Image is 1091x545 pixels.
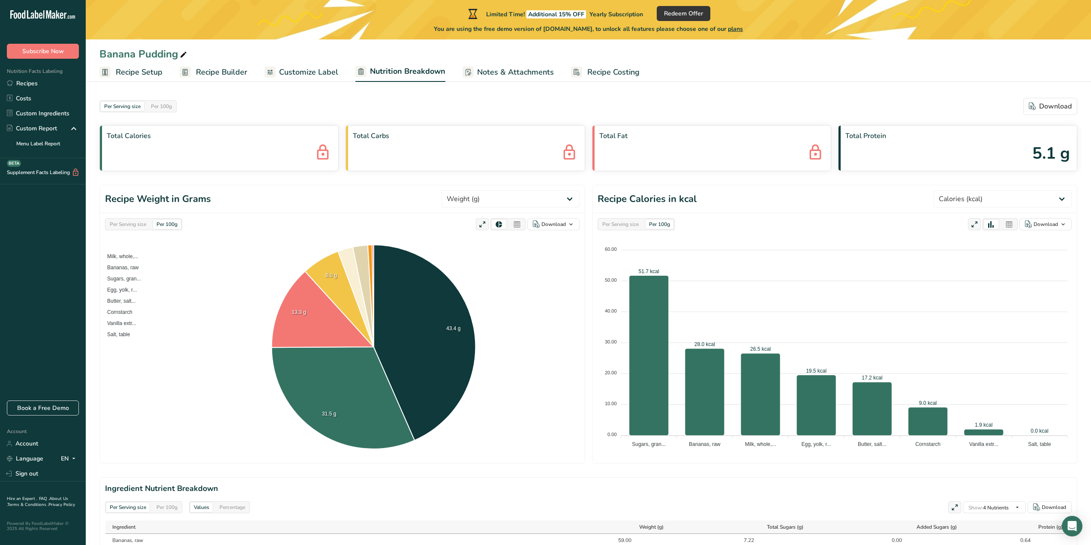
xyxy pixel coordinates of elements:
[463,63,554,82] a: Notes & Attachments
[589,10,643,18] span: Yearly Subscription
[7,521,79,531] div: Powered By FoodLabelMaker © 2025 All Rights Reserved
[728,25,743,33] span: plans
[466,9,643,19] div: Limited Time!
[22,47,64,56] span: Subscribe Now
[264,63,338,82] a: Customize Label
[610,536,631,544] div: 59.00
[101,265,138,271] span: Bananas, raw
[599,220,642,229] div: Per Serving size
[1038,523,1063,531] span: Protein (g)
[279,66,338,78] span: Customize Label
[845,131,1070,141] span: Total Protein
[963,501,1026,513] button: Show:4 Nutrients
[7,44,79,59] button: Subscribe Now
[7,400,79,416] a: Book a Free Demo
[968,504,1009,511] span: 4 Nutrients
[7,502,48,508] a: Terms & Conditions .
[571,63,640,82] a: Recipe Costing
[541,220,566,228] div: Download
[881,536,902,544] div: 0.00
[7,451,43,466] a: Language
[587,66,640,78] span: Recipe Costing
[733,536,754,544] div: 7.22
[101,320,136,326] span: Vanilla extr...
[745,441,776,447] tspan: Milk, whole,...
[39,496,49,502] a: FAQ .
[180,63,247,82] a: Recipe Builder
[639,523,664,531] span: Weight (g)
[101,287,137,293] span: Egg, yolk, r...
[689,441,721,447] tspan: Bananas, raw
[190,503,213,512] div: Values
[1019,218,1072,230] button: Download
[657,6,710,21] button: Redeem Offer
[969,441,998,447] tspan: Vanilla extr...
[1062,516,1082,536] div: Open Intercom Messenger
[147,102,175,111] div: Per 100g
[99,63,162,82] a: Recipe Setup
[434,24,743,33] span: You are using the free demo version of [DOMAIN_NAME], to unlock all features please choose one of...
[664,9,703,18] span: Redeem Offer
[767,523,803,531] span: Total Sugars (g)
[598,192,697,206] h1: Recipe Calories in kcal
[605,339,617,344] tspan: 30.00
[527,218,580,230] button: Download
[646,220,673,229] div: Per 100g
[915,441,941,447] tspan: Cornstarch
[1034,220,1058,228] div: Download
[607,432,616,437] tspan: 0.00
[1032,141,1070,166] span: 5.1 g
[106,503,150,512] div: Per Serving size
[112,523,135,531] span: Ingredient
[7,124,57,133] div: Custom Report
[599,131,824,141] span: Total Fat
[917,523,957,531] span: Added Sugars (g)
[526,10,586,18] span: Additional 15% OFF
[116,66,162,78] span: Recipe Setup
[632,441,666,447] tspan: Sugars, gran...
[101,253,138,259] span: Milk, whole,...
[196,66,247,78] span: Recipe Builder
[153,503,181,512] div: Per 100g
[107,131,331,141] span: Total Calories
[370,66,445,77] span: Nutrition Breakdown
[101,102,144,111] div: Per Serving size
[1042,503,1066,511] div: Download
[101,298,136,304] span: Butter, salt...
[48,502,75,508] a: Privacy Policy
[61,454,79,464] div: EN
[105,192,211,206] h1: Recipe Weight in Grams
[968,504,983,511] span: Show:
[7,496,68,508] a: About Us .
[216,503,249,512] div: Percentage
[99,46,189,62] div: Banana Pudding
[605,308,617,313] tspan: 40.00
[605,401,617,406] tspan: 10.00
[7,496,37,502] a: Hire an Expert .
[801,441,831,447] tspan: Egg, yolk, r...
[858,441,887,447] tspan: Butter, salt...
[101,331,130,337] span: Salt, table
[1009,536,1031,544] div: 0.64
[153,220,181,229] div: Per 100g
[1028,441,1051,447] tspan: Salt, table
[477,66,554,78] span: Notes & Attachments
[1028,501,1072,513] button: Download
[605,277,617,283] tspan: 50.00
[605,247,617,252] tspan: 60.00
[7,160,21,167] div: BETA
[605,370,617,375] tspan: 20.00
[101,276,141,282] span: Sugars, gran...
[105,483,1072,494] h2: Ingredient Nutrient Breakdown
[353,131,577,141] span: Total Carbs
[106,220,150,229] div: Per Serving size
[101,309,132,315] span: Cornstarch
[1029,101,1072,111] div: Download
[1023,98,1077,115] button: Download
[355,62,445,82] a: Nutrition Breakdown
